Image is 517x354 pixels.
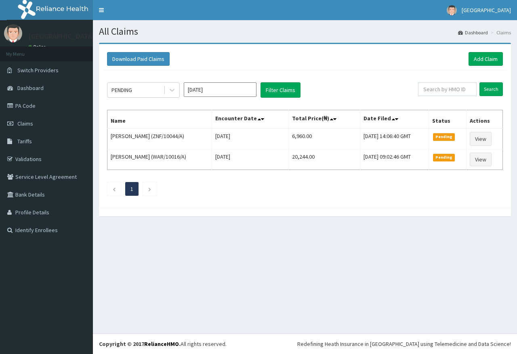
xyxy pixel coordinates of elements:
a: Previous page [112,185,116,193]
a: RelianceHMO [144,340,179,348]
p: [GEOGRAPHIC_DATA] [28,33,95,40]
td: [DATE] 14:06:40 GMT [360,128,429,149]
button: Filter Claims [261,82,301,98]
th: Date Filed [360,110,429,129]
td: [PERSON_NAME] (ZNF/10044/A) [107,128,212,149]
h1: All Claims [99,26,511,37]
span: Switch Providers [17,67,59,74]
input: Search [479,82,503,96]
th: Status [429,110,466,129]
footer: All rights reserved. [93,333,517,354]
img: User Image [4,24,22,42]
li: Claims [489,29,511,36]
img: User Image [447,5,457,15]
td: 20,244.00 [289,149,360,170]
div: Redefining Heath Insurance in [GEOGRAPHIC_DATA] using Telemedicine and Data Science! [297,340,511,348]
th: Actions [466,110,502,129]
span: Tariffs [17,138,32,145]
a: Add Claim [469,52,503,66]
span: Pending [433,154,455,161]
th: Encounter Date [212,110,288,129]
span: Claims [17,120,33,127]
strong: Copyright © 2017 . [99,340,181,348]
span: [GEOGRAPHIC_DATA] [462,6,511,14]
td: 6,960.00 [289,128,360,149]
a: Online [28,44,48,50]
span: Dashboard [17,84,44,92]
th: Name [107,110,212,129]
a: View [470,132,492,146]
span: Pending [433,133,455,140]
td: [DATE] 09:02:46 GMT [360,149,429,170]
td: [DATE] [212,149,288,170]
div: PENDING [111,86,132,94]
a: Page 1 is your current page [130,185,133,193]
button: Download Paid Claims [107,52,170,66]
td: [PERSON_NAME] (WAR/10016/A) [107,149,212,170]
td: [DATE] [212,128,288,149]
input: Select Month and Year [184,82,256,97]
a: Dashboard [458,29,488,36]
th: Total Price(₦) [289,110,360,129]
input: Search by HMO ID [418,82,477,96]
a: Next page [148,185,151,193]
a: View [470,153,492,166]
